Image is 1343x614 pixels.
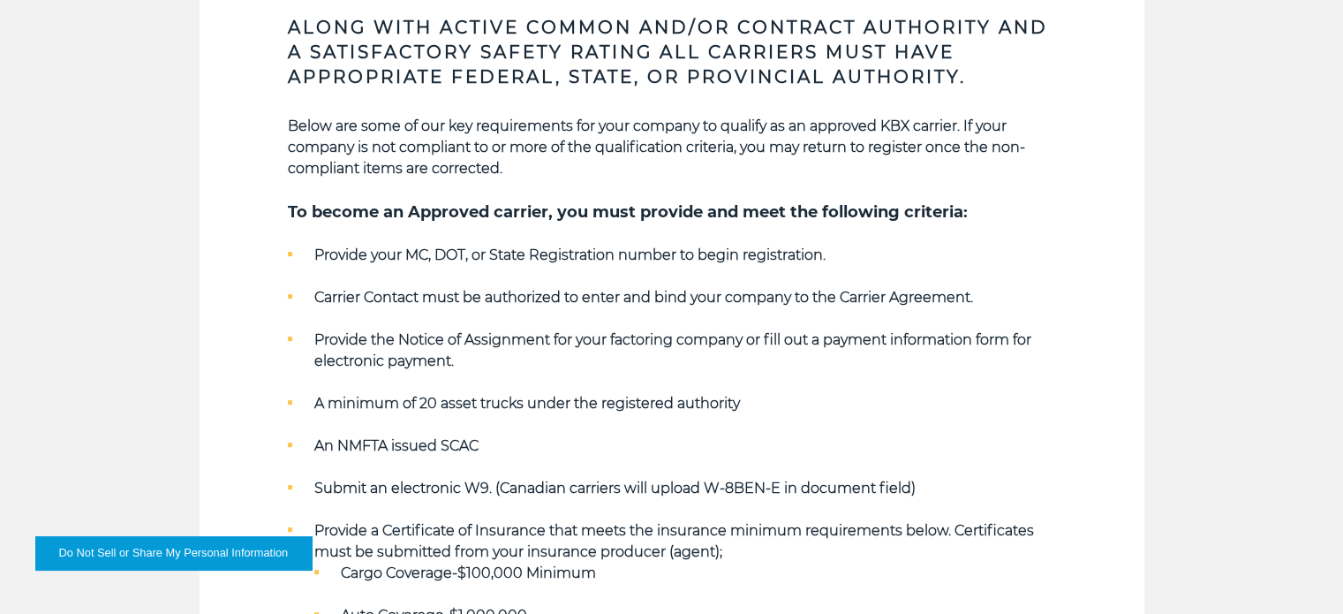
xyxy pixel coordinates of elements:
strong: Carrier Contact must be authorized to enter and bind your company to the Carrier Agreement. [314,289,973,306]
h3: Along with Active Common and/or Contract Authority and a Satisfactory safety rating all carriers ... [288,15,1056,89]
strong: Provide the Notice of Assignment for your factoring company or fill out a payment information for... [314,331,1031,369]
strong: Provide a Certificate of Insurance that meets the insurance minimum requirements below. Certifica... [314,522,1034,560]
strong: Submit an electronic W9. (Canadian carriers will upload W-8BEN-E in document field) [314,480,916,497]
strong: Below are some of our key requirements for your company to qualify as an approved KBX carrier. If... [288,117,1025,177]
strong: Provide your MC, DOT, or State Registration number to begin registration. [314,246,826,263]
strong: A minimum of 20 asset trucks under the registered authority [314,395,740,412]
h5: To become an Approved carrier, you must provide and meet the following criteria: [288,201,1056,224]
button: Do Not Sell or Share My Personal Information [35,536,312,570]
strong: Cargo Coverage-$100,000 Minimum [341,565,596,581]
strong: An NMFTA issued SCAC [314,437,479,454]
